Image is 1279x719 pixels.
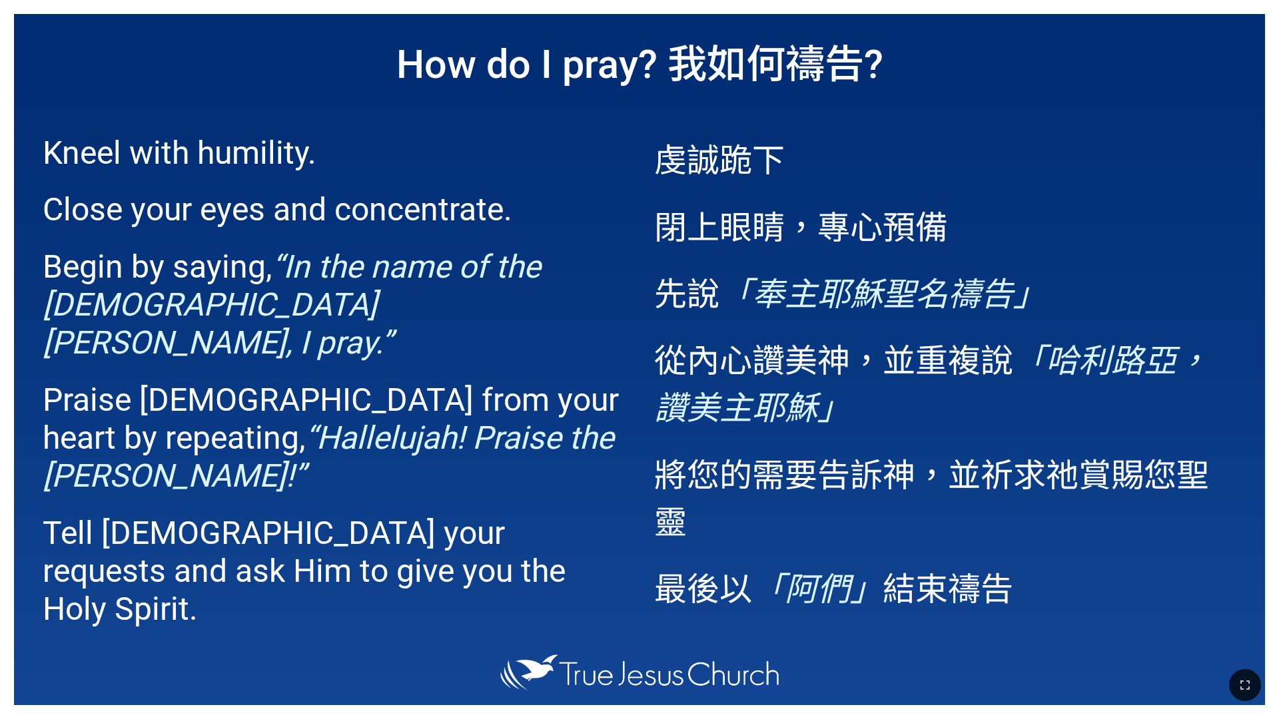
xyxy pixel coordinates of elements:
[43,134,625,172] p: Kneel with humility.
[43,381,625,495] p: Praise [DEMOGRAPHIC_DATA] from your heart by repeating,
[654,563,1236,610] p: 最後以 結束禱告
[43,419,614,495] em: “Hallelujah! Praise the [PERSON_NAME]!”
[654,268,1236,315] p: 先說
[654,334,1236,429] p: 從內心讚美神，並重複說
[654,449,1236,543] p: 將您的需要告訴神，並祈求祂賞賜您聖靈
[719,276,1046,314] em: 「奉主耶穌聖名禱告」
[752,571,883,608] em: 「阿們」
[14,14,1265,107] h1: How do I pray? 我如何禱告?
[654,134,1236,181] p: 虔誠跪下
[654,201,1236,248] p: 閉上眼睛，專心預備
[43,248,540,361] em: “In the name of the [DEMOGRAPHIC_DATA][PERSON_NAME], I pray.”
[43,190,625,228] p: Close your eyes and concentrate.
[43,248,625,361] p: Begin by saying,
[43,514,625,628] p: Tell [DEMOGRAPHIC_DATA] your requests and ask Him to give you the Holy Spirit.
